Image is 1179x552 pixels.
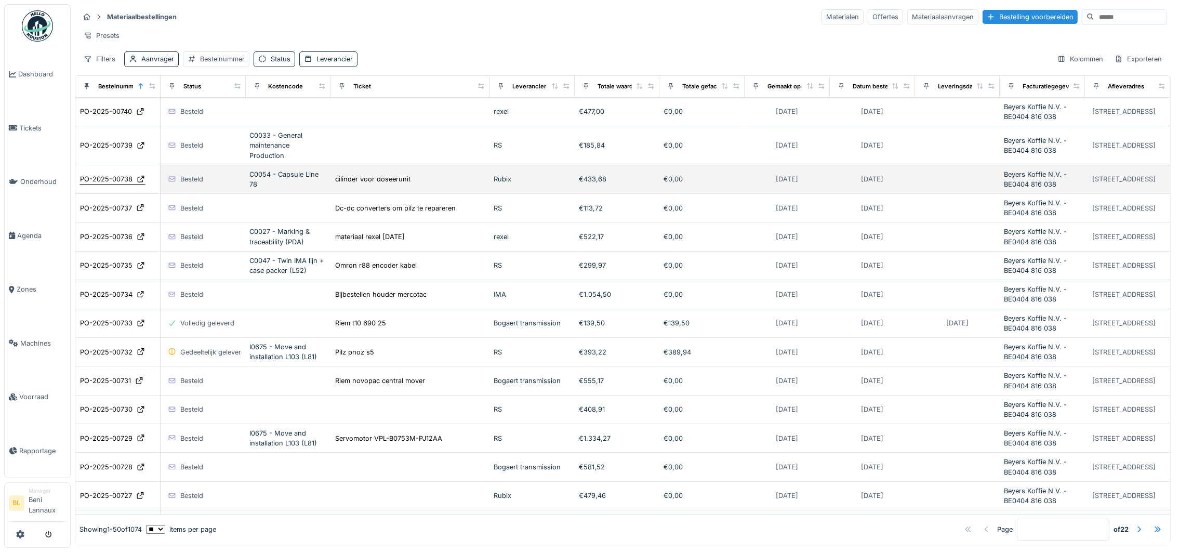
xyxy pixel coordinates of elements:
[1023,82,1080,91] div: Facturatiegegevens
[776,433,799,443] div: [DATE]
[853,82,894,91] div: Datum besteld
[861,462,883,472] div: [DATE]
[494,232,571,242] div: rexel
[80,140,133,150] div: PO-2025-00739
[180,404,203,414] div: Besteld
[861,260,883,270] div: [DATE]
[98,82,139,91] div: Bestelnummer
[183,82,201,91] div: Status
[494,260,571,270] div: RS
[180,491,203,501] div: Besteld
[682,82,763,91] div: Totale gefactureerde waarde
[664,491,740,501] div: €0,00
[1114,524,1129,534] strong: of 22
[146,524,216,534] div: items per page
[579,404,656,414] div: €408,91
[861,232,883,242] div: [DATE]
[1092,203,1156,213] div: [STREET_ADDRESS]
[80,347,133,357] div: PO-2025-00732
[776,203,799,213] div: [DATE]
[776,174,799,184] div: [DATE]
[579,140,656,150] div: €185,84
[776,260,799,270] div: [DATE]
[80,433,133,443] div: PO-2025-00729
[5,424,70,478] a: Rapportage
[1110,51,1167,67] div: Exporteren
[180,203,203,213] div: Besteld
[494,107,571,116] div: rexel
[22,10,53,42] img: Badge_color-CXgf-gQk.svg
[861,404,883,414] div: [DATE]
[80,203,132,213] div: PO-2025-00737
[80,376,131,386] div: PO-2025-00731
[579,260,656,270] div: €299,97
[861,140,883,150] div: [DATE]
[5,209,70,263] a: Agenda
[664,107,740,116] div: €0,00
[1004,256,1081,275] div: Beyers Koffie N.V. - BE0404 816 038
[579,462,656,472] div: €581,52
[494,347,571,357] div: RS
[579,203,656,213] div: €113,72
[579,491,656,501] div: €479,46
[9,495,24,511] li: BL
[9,487,66,522] a: BL ManagerBeni Lannaux
[335,290,427,299] div: Bijbestellen houder mercotac
[250,130,327,161] div: C0033 - General maintenance Production
[1053,51,1108,67] div: Kolommen
[1004,136,1081,155] div: Beyers Koffie N.V. - BE0404 816 038
[822,9,864,24] div: Materialen
[861,107,883,116] div: [DATE]
[180,260,203,270] div: Besteld
[80,524,142,534] div: Showing 1 - 50 of 1074
[180,174,203,184] div: Besteld
[664,462,740,472] div: €0,00
[1004,428,1081,448] div: Beyers Koffie N.V. - BE0404 816 038
[353,82,371,91] div: Ticket
[494,140,571,150] div: RS
[776,491,799,501] div: [DATE]
[494,203,571,213] div: RS
[180,462,203,472] div: Besteld
[80,290,133,299] div: PO-2025-00734
[861,174,883,184] div: [DATE]
[80,404,133,414] div: PO-2025-00730
[494,376,571,386] div: Bogaert transmission
[983,10,1078,24] div: Bestelling voorbereiden
[776,107,799,116] div: [DATE]
[5,317,70,371] a: Machines
[80,491,132,501] div: PO-2025-00727
[1092,347,1156,357] div: [STREET_ADDRESS]
[80,107,132,116] div: PO-2025-00740
[19,446,66,456] span: Rapportage
[598,82,659,91] div: Totale waarde besteld
[664,203,740,213] div: €0,00
[1004,227,1081,246] div: Beyers Koffie N.V. - BE0404 816 038
[80,174,133,184] div: PO-2025-00738
[579,347,656,357] div: €393,22
[868,9,903,24] div: Offertes
[1092,462,1156,472] div: [STREET_ADDRESS]
[250,256,327,275] div: C0047 - Twin IMA lijn + case packer (L52)
[1004,102,1081,122] div: Beyers Koffie N.V. - BE0404 816 038
[664,140,740,150] div: €0,00
[1004,313,1081,333] div: Beyers Koffie N.V. - BE0404 816 038
[494,433,571,443] div: RS
[861,318,883,328] div: [DATE]
[17,284,66,294] span: Zones
[200,54,245,64] div: Bestelnummer
[18,69,66,79] span: Dashboard
[861,347,883,357] div: [DATE]
[180,232,203,242] div: Besteld
[776,404,799,414] div: [DATE]
[335,318,386,328] div: Riem t10 690 25
[1092,140,1156,150] div: [STREET_ADDRESS]
[20,338,66,348] span: Machines
[180,318,234,328] div: Volledig geleverd
[776,318,799,328] div: [DATE]
[494,462,571,472] div: Bogaert transmission
[776,290,799,299] div: [DATE]
[776,462,799,472] div: [DATE]
[19,123,66,133] span: Tickets
[250,342,327,362] div: I0675 - Move and installation L103 (L81)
